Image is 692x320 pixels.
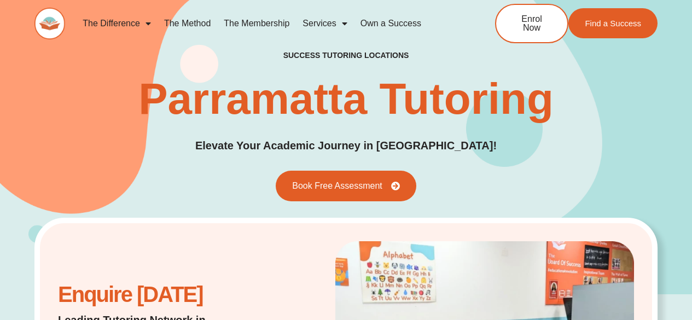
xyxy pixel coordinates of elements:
a: The Method [158,11,217,36]
a: Enrol Now [495,4,568,43]
span: Enrol Now [513,15,551,32]
span: Book Free Assessment [292,182,382,190]
span: Find a Success [585,19,641,27]
a: Find a Success [568,8,658,38]
nav: Menu [76,11,459,36]
a: Book Free Assessment [276,171,416,201]
h1: Parramatta Tutoring [138,77,554,121]
h2: Enquire [DATE] [58,288,260,301]
a: Services [296,11,353,36]
a: The Membership [217,11,296,36]
p: Elevate Your Academic Journey in [GEOGRAPHIC_DATA]! [195,137,497,154]
a: The Difference [76,11,158,36]
a: Own a Success [354,11,428,36]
